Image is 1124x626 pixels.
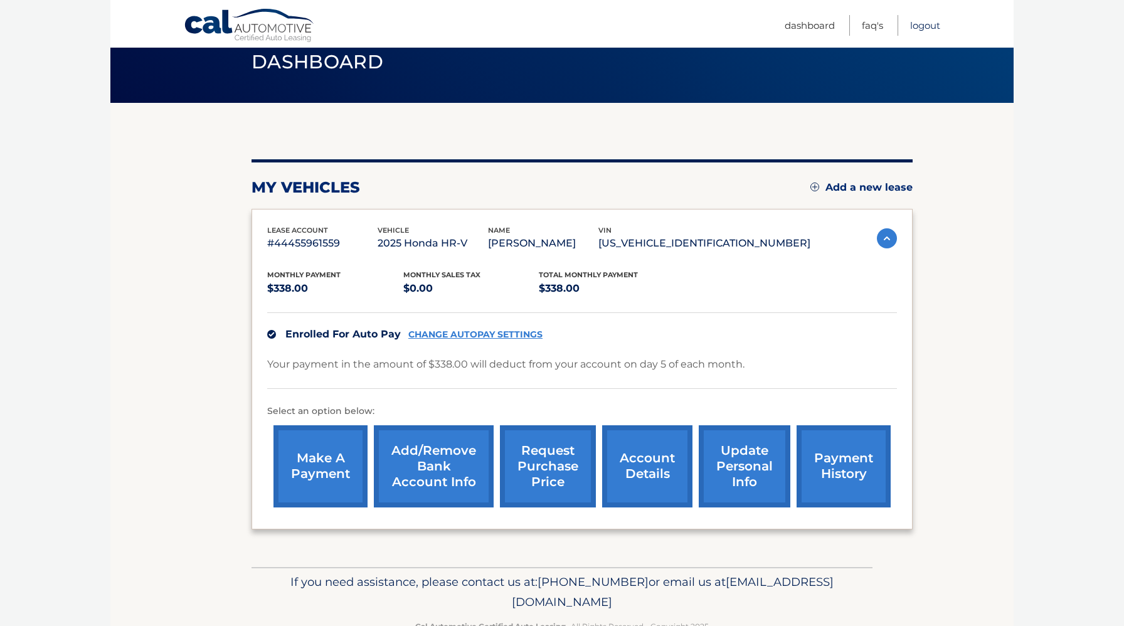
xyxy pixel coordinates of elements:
[267,270,341,279] span: Monthly Payment
[260,572,864,612] p: If you need assistance, please contact us at: or email us at
[797,425,891,507] a: payment history
[267,404,897,419] p: Select an option below:
[699,425,790,507] a: update personal info
[862,15,883,36] a: FAQ's
[273,425,368,507] a: make a payment
[488,226,510,235] span: name
[598,226,612,235] span: vin
[500,425,596,507] a: request purchase price
[184,8,315,45] a: Cal Automotive
[602,425,692,507] a: account details
[910,15,940,36] a: Logout
[877,228,897,248] img: accordion-active.svg
[267,280,403,297] p: $338.00
[378,226,409,235] span: vehicle
[488,235,598,252] p: [PERSON_NAME]
[538,575,649,589] span: [PHONE_NUMBER]
[252,50,383,73] span: Dashboard
[403,280,539,297] p: $0.00
[408,329,543,340] a: CHANGE AUTOPAY SETTINGS
[785,15,835,36] a: Dashboard
[267,235,378,252] p: #44455961559
[810,183,819,191] img: add.svg
[539,270,638,279] span: Total Monthly Payment
[267,330,276,339] img: check.svg
[267,226,328,235] span: lease account
[810,181,913,194] a: Add a new lease
[252,178,360,197] h2: my vehicles
[374,425,494,507] a: Add/Remove bank account info
[403,270,480,279] span: Monthly sales Tax
[539,280,675,297] p: $338.00
[267,356,745,373] p: Your payment in the amount of $338.00 will deduct from your account on day 5 of each month.
[598,235,810,252] p: [US_VEHICLE_IDENTIFICATION_NUMBER]
[378,235,488,252] p: 2025 Honda HR-V
[285,328,401,340] span: Enrolled For Auto Pay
